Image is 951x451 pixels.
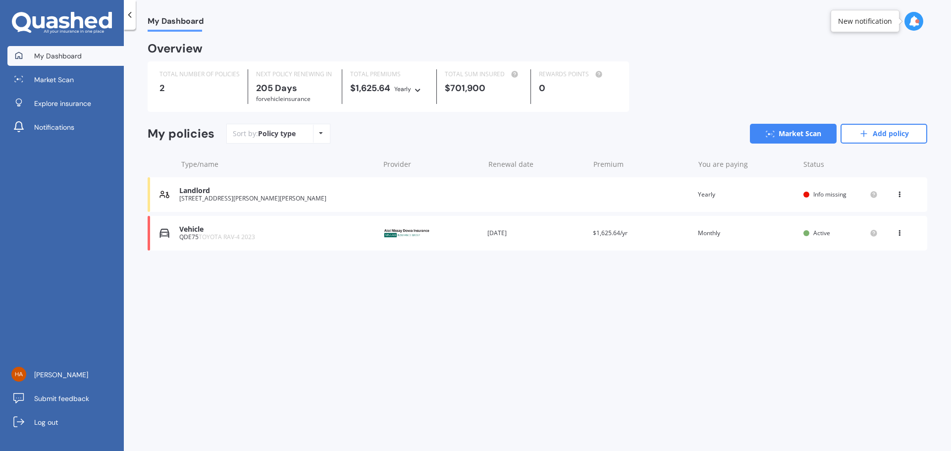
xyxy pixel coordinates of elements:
[34,99,91,108] span: Explore insurance
[488,159,585,169] div: Renewal date
[698,228,795,238] div: Monthly
[34,51,82,61] span: My Dashboard
[382,224,431,243] img: Aioi Nissay Dowa
[159,69,240,79] div: TOTAL NUMBER OF POLICIES
[7,412,124,432] a: Log out
[148,44,203,53] div: Overview
[11,367,26,382] img: a727fec7add93e4051c24d3bf49f4633
[698,190,795,200] div: Yearly
[233,129,296,139] div: Sort by:
[539,69,617,79] div: REWARDS POINTS
[7,46,124,66] a: My Dashboard
[7,70,124,90] a: Market Scan
[256,69,334,79] div: NEXT POLICY RENEWING IN
[179,225,374,234] div: Vehicle
[159,190,169,200] img: Landlord
[841,124,927,144] a: Add policy
[383,159,480,169] div: Provider
[838,16,892,26] div: New notification
[350,83,428,94] div: $1,625.64
[750,124,837,144] a: Market Scan
[350,69,428,79] div: TOTAL PREMIUMS
[7,389,124,408] a: Submit feedback
[199,233,255,241] span: TOYOTA RAV-4 2023
[7,117,124,137] a: Notifications
[159,228,169,238] img: Vehicle
[34,122,74,132] span: Notifications
[813,229,830,237] span: Active
[445,69,523,79] div: TOTAL SUM INSURED
[445,83,523,93] div: $701,900
[258,129,296,139] div: Policy type
[394,84,411,94] div: Yearly
[256,82,297,94] b: 205 Days
[487,228,585,238] div: [DATE]
[148,16,204,30] span: My Dashboard
[34,75,74,85] span: Market Scan
[159,83,240,93] div: 2
[7,94,124,113] a: Explore insurance
[803,159,878,169] div: Status
[256,95,311,103] span: for Vehicle insurance
[7,365,124,385] a: [PERSON_NAME]
[181,159,375,169] div: Type/name
[34,370,88,380] span: [PERSON_NAME]
[148,127,214,141] div: My policies
[34,417,58,427] span: Log out
[34,394,89,403] span: Submit feedback
[539,83,617,93] div: 0
[179,187,374,195] div: Landlord
[593,159,690,169] div: Premium
[698,159,795,169] div: You are paying
[813,190,846,199] span: Info missing
[179,195,374,202] div: [STREET_ADDRESS][PERSON_NAME][PERSON_NAME]
[593,229,628,237] span: $1,625.64/yr
[179,234,374,241] div: QDE75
